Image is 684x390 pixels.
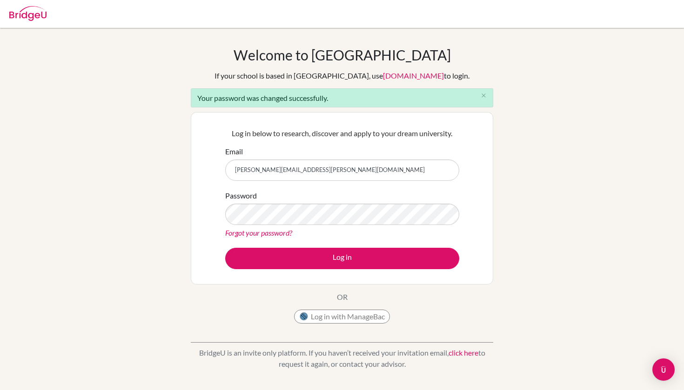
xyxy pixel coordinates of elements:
a: Forgot your password? [225,228,292,237]
button: Close [474,89,493,103]
button: Log in [225,248,459,269]
button: Log in with ManageBac [294,310,390,324]
h1: Welcome to [GEOGRAPHIC_DATA] [234,46,451,63]
label: Password [225,190,257,201]
div: Your password was changed successfully. [191,88,493,107]
a: click here [449,348,478,357]
i: close [480,92,487,99]
div: If your school is based in [GEOGRAPHIC_DATA], use to login. [215,70,469,81]
div: Open Intercom Messenger [652,358,675,381]
p: BridgeU is an invite only platform. If you haven’t received your invitation email, to request it ... [191,347,493,370]
a: [DOMAIN_NAME] [383,71,444,80]
p: Log in below to research, discover and apply to your dream university. [225,128,459,139]
label: Email [225,146,243,157]
img: Bridge-U [9,6,47,21]
p: OR [337,291,348,303]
